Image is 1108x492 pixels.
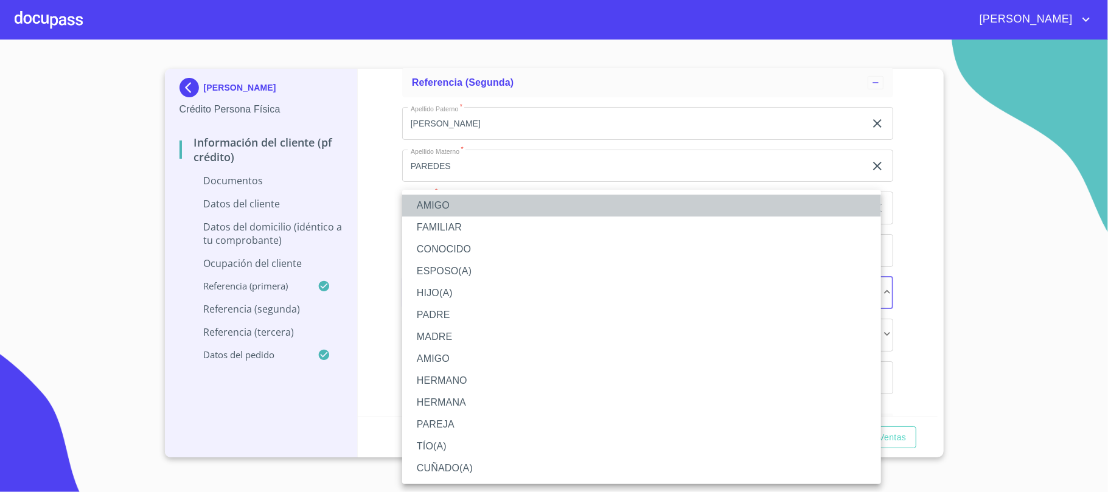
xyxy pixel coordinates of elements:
[402,282,881,304] li: HIJO(A)
[402,414,881,435] li: PAREJA
[402,326,881,348] li: MADRE
[402,435,881,457] li: TÍO(A)
[402,348,881,370] li: AMIGO
[402,260,881,282] li: ESPOSO(A)
[402,457,881,479] li: CUÑADO(A)
[402,370,881,392] li: HERMANO
[402,195,881,217] li: AMIGO
[402,392,881,414] li: HERMANA
[402,304,881,326] li: PADRE
[402,217,881,238] li: FAMILIAR
[402,238,881,260] li: CONOCIDO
